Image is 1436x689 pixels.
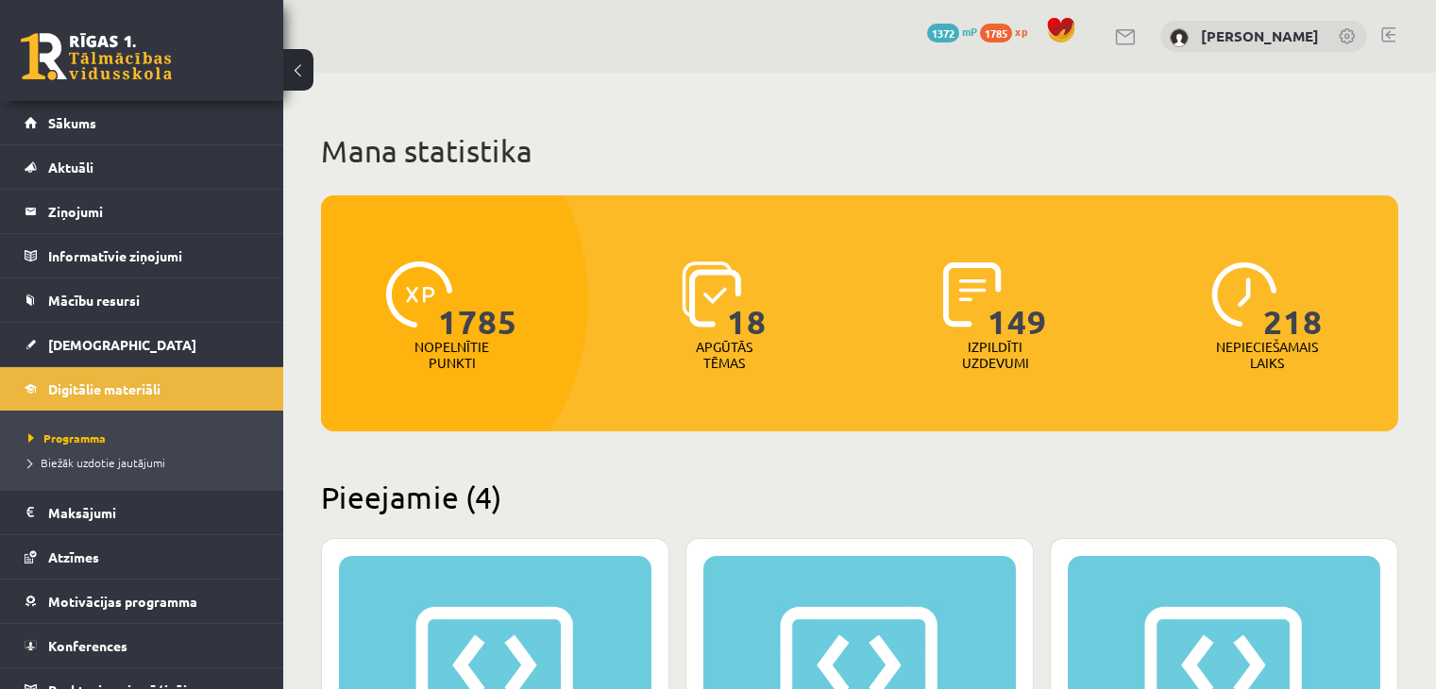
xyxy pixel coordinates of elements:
[48,114,96,131] span: Sākums
[48,234,260,277] legend: Informatīvie ziņojumi
[988,261,1047,339] span: 149
[25,535,260,579] a: Atzīmes
[25,145,260,189] a: Aktuāli
[1211,261,1277,328] img: icon-clock-7be60019b62300814b6bd22b8e044499b485619524d84068768e800edab66f18.svg
[48,491,260,534] legend: Maksājumi
[25,491,260,534] a: Maksājumi
[28,454,264,471] a: Biežāk uzdotie jautājumi
[25,190,260,233] a: Ziņojumi
[687,339,761,371] p: Apgūtās tēmas
[48,593,197,610] span: Motivācijas programma
[48,380,160,397] span: Digitālie materiāli
[1170,28,1189,47] img: Samanta Dardete
[25,323,260,366] a: [DEMOGRAPHIC_DATA]
[28,430,106,445] span: Programma
[927,24,977,39] a: 1372 mP
[28,429,264,446] a: Programma
[48,190,260,233] legend: Ziņojumi
[48,336,196,353] span: [DEMOGRAPHIC_DATA]
[1015,24,1027,39] span: xp
[25,624,260,667] a: Konferences
[1216,339,1318,371] p: Nepieciešamais laiks
[21,33,172,80] a: Rīgas 1. Tālmācības vidusskola
[25,367,260,411] a: Digitālie materiāli
[48,548,99,565] span: Atzīmes
[927,24,959,42] span: 1372
[25,234,260,277] a: Informatīvie ziņojumi
[727,261,767,339] span: 18
[962,24,977,39] span: mP
[386,261,452,328] img: icon-xp-0682a9bc20223a9ccc6f5883a126b849a74cddfe5390d2b41b4391c66f2066e7.svg
[25,101,260,144] a: Sākums
[943,261,1002,328] img: icon-completed-tasks-ad58ae20a441b2904462921112bc710f1caf180af7a3daa7317a5a94f2d26646.svg
[958,339,1032,371] p: Izpildīti uzdevumi
[414,339,489,371] p: Nopelnītie punkti
[48,292,140,309] span: Mācību resursi
[980,24,1012,42] span: 1785
[438,261,517,339] span: 1785
[321,132,1398,170] h1: Mana statistika
[1263,261,1323,339] span: 218
[25,580,260,623] a: Motivācijas programma
[321,479,1398,515] h2: Pieejamie (4)
[980,24,1037,39] a: 1785 xp
[48,159,93,176] span: Aktuāli
[48,637,127,654] span: Konferences
[25,278,260,322] a: Mācību resursi
[682,261,741,328] img: icon-learned-topics-4a711ccc23c960034f471b6e78daf4a3bad4a20eaf4de84257b87e66633f6470.svg
[1201,26,1319,45] a: [PERSON_NAME]
[28,455,165,470] span: Biežāk uzdotie jautājumi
